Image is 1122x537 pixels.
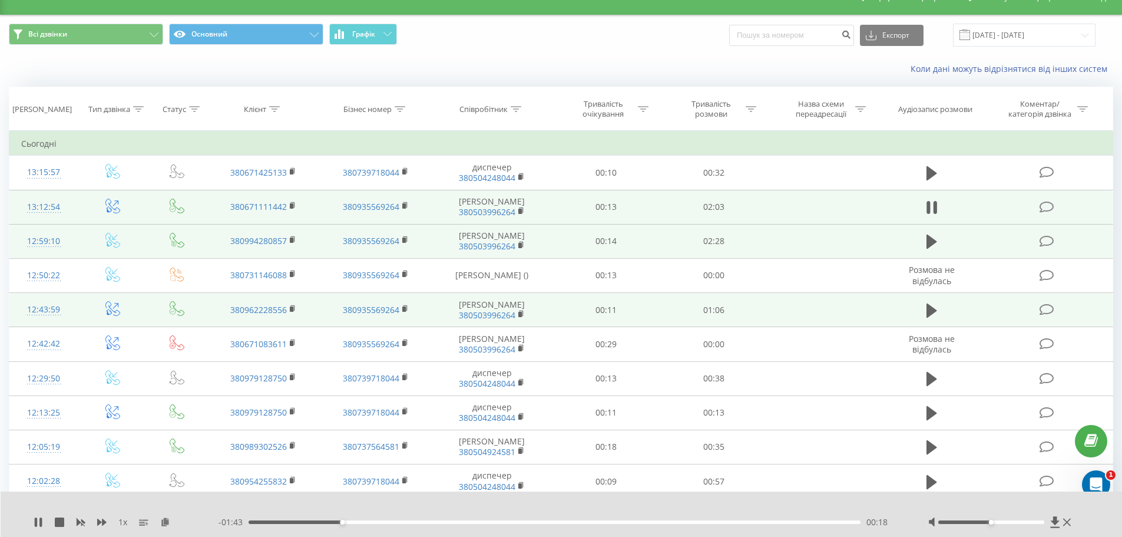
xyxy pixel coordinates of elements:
[230,235,287,246] a: 380994280857
[230,373,287,384] a: 380979128750
[660,464,768,499] td: 00:57
[432,396,552,430] td: диспечер
[432,190,552,224] td: [PERSON_NAME]
[909,333,955,355] span: Розмова не відбулась
[343,167,399,178] a: 380739718044
[118,516,127,528] span: 1 x
[660,361,768,396] td: 00:38
[21,161,67,184] div: 13:15:57
[552,430,660,464] td: 00:18
[432,361,552,396] td: диспечер
[660,224,768,258] td: 02:28
[552,361,660,396] td: 00:13
[21,332,67,355] div: 12:42:42
[21,401,67,424] div: 12:13:25
[680,99,743,119] div: Тривалість розмови
[911,63,1113,74] a: Коли дані можуть відрізнятися вiд інших систем
[660,258,768,292] td: 00:00
[459,206,515,218] a: 380503996264
[432,430,552,464] td: [PERSON_NAME]
[789,99,852,119] div: Назва схеми переадресації
[343,304,399,315] a: 380935569264
[729,25,854,46] input: Пошук за номером
[459,344,515,355] a: 380503996264
[12,104,72,114] div: [PERSON_NAME]
[552,156,660,190] td: 00:10
[660,396,768,430] td: 00:13
[343,235,399,246] a: 380935569264
[21,470,67,493] div: 12:02:28
[660,327,768,361] td: 00:00
[459,378,515,389] a: 380504248044
[432,156,552,190] td: диспечер
[21,264,67,287] div: 12:50:22
[459,104,508,114] div: Співробітник
[1106,470,1116,480] span: 1
[343,269,399,281] a: 380935569264
[989,520,994,525] div: Accessibility label
[21,436,67,459] div: 12:05:19
[459,481,515,492] a: 380504248044
[230,407,287,418] a: 380979128750
[432,258,552,292] td: [PERSON_NAME] ()
[230,304,287,315] a: 380962228556
[230,167,287,178] a: 380671425133
[343,441,399,452] a: 380737564581
[572,99,635,119] div: Тривалість очікування
[1005,99,1074,119] div: Коментар/категорія дзвінка
[329,24,397,45] button: Графік
[340,520,345,525] div: Accessibility label
[230,476,287,487] a: 380954255832
[660,293,768,327] td: 01:06
[21,367,67,390] div: 12:29:50
[860,25,924,46] button: Експорт
[552,327,660,361] td: 00:29
[459,309,515,321] a: 380503996264
[21,230,67,253] div: 12:59:10
[552,224,660,258] td: 00:14
[343,201,399,212] a: 380935569264
[352,30,375,38] span: Графік
[219,516,249,528] span: - 01:43
[343,407,399,418] a: 380739718044
[432,293,552,327] td: [PERSON_NAME]
[343,476,399,487] a: 380739718044
[9,132,1113,156] td: Сьогодні
[9,24,163,45] button: Всі дзвінки
[660,156,768,190] td: 00:32
[660,190,768,224] td: 02:03
[230,201,287,212] a: 380671111442
[866,516,888,528] span: 00:18
[230,441,287,452] a: 380989302526
[163,104,186,114] div: Статус
[230,269,287,281] a: 380731146088
[552,464,660,499] td: 00:09
[88,104,130,114] div: Тип дзвінка
[459,412,515,423] a: 380504248044
[432,327,552,361] td: [PERSON_NAME]
[552,258,660,292] td: 00:13
[1082,470,1110,499] iframe: Intercom live chat
[343,104,392,114] div: Бізнес номер
[21,298,67,321] div: 12:43:59
[21,196,67,219] div: 13:12:54
[909,264,955,286] span: Розмова не відбулась
[244,104,266,114] div: Клієнт
[660,430,768,464] td: 00:35
[343,373,399,384] a: 380739718044
[552,293,660,327] td: 00:11
[432,224,552,258] td: [PERSON_NAME]
[459,241,515,252] a: 380503996264
[898,104,972,114] div: Аудіозапис розмови
[230,338,287,350] a: 380671083611
[432,464,552,499] td: диспечер
[28,29,67,39] span: Всі дзвінки
[343,338,399,350] a: 380935569264
[552,190,660,224] td: 00:13
[169,24,323,45] button: Основний
[459,446,515,457] a: 380504924581
[459,172,515,183] a: 380504248044
[552,396,660,430] td: 00:11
